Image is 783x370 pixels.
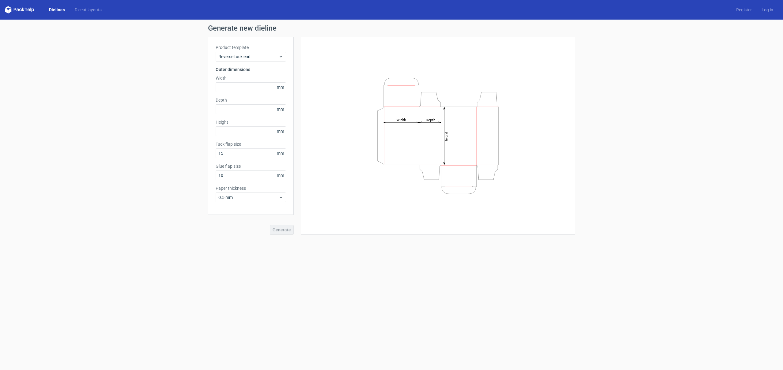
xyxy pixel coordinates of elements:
h3: Outer dimensions [216,66,286,73]
a: Diecut layouts [70,7,106,13]
tspan: Height [444,132,448,142]
a: Register [731,7,757,13]
a: Log in [757,7,778,13]
span: mm [275,171,286,180]
label: Paper thickness [216,185,286,191]
label: Depth [216,97,286,103]
tspan: Depth [426,118,436,122]
tspan: Width [396,118,406,122]
a: Dielines [44,7,70,13]
span: mm [275,149,286,158]
span: mm [275,105,286,114]
label: Product template [216,44,286,50]
label: Glue flap size [216,163,286,169]
label: Width [216,75,286,81]
label: Tuck flap size [216,141,286,147]
span: mm [275,83,286,92]
h1: Generate new dieline [208,24,575,32]
span: Reverse tuck end [218,54,279,60]
span: 0.5 mm [218,194,279,200]
label: Height [216,119,286,125]
span: mm [275,127,286,136]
